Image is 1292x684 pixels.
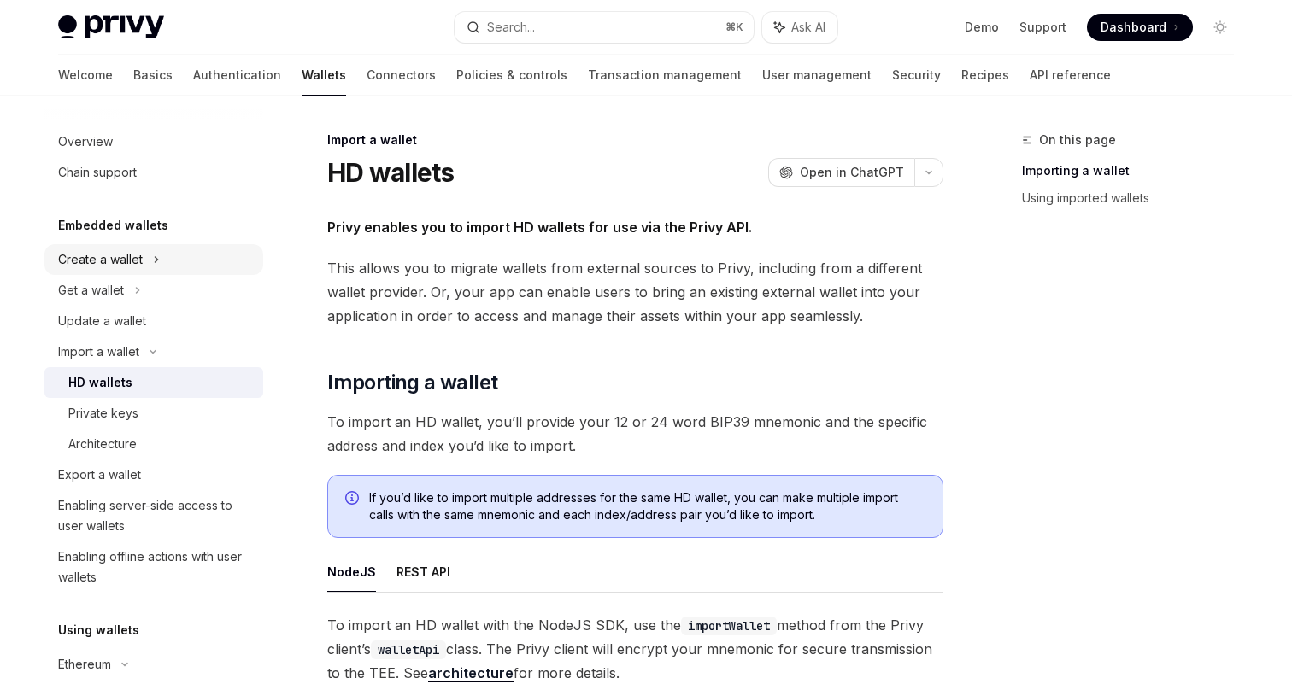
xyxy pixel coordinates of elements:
h5: Embedded wallets [58,215,168,236]
a: Support [1019,19,1066,36]
a: Demo [965,19,999,36]
a: API reference [1030,55,1111,96]
button: REST API [396,552,450,592]
a: Transaction management [588,55,742,96]
a: Export a wallet [44,459,263,490]
span: Dashboard [1101,19,1166,36]
div: Import a wallet [327,132,943,149]
div: Private keys [68,403,138,424]
h1: HD wallets [327,157,455,188]
a: HD wallets [44,367,263,398]
span: To import an HD wallet, you’ll provide your 12 or 24 word BIP39 mnemonic and the specific address... [327,410,943,458]
button: NodeJS [327,552,376,592]
div: Enabling offline actions with user wallets [58,547,253,588]
span: On this page [1039,130,1116,150]
div: Update a wallet [58,311,146,331]
a: Policies & controls [456,55,567,96]
div: Create a wallet [58,249,143,270]
div: Search... [487,17,535,38]
code: walletApi [371,640,446,659]
div: Import a wallet [58,342,139,362]
div: Ethereum [58,654,111,675]
a: Private keys [44,398,263,429]
span: ⌘ K [725,20,743,34]
button: Toggle dark mode [1207,14,1234,41]
a: Chain support [44,157,263,188]
button: Ask AI [762,12,837,43]
svg: Info [345,491,362,508]
a: Enabling offline actions with user wallets [44,541,263,593]
button: Open in ChatGPT [768,158,914,187]
div: HD wallets [68,372,132,393]
div: Get a wallet [58,280,124,301]
a: Overview [44,126,263,157]
code: importWallet [681,617,777,635]
a: Connectors [367,55,436,96]
a: Security [892,55,941,96]
span: Ask AI [791,19,825,36]
a: Dashboard [1087,14,1193,41]
span: This allows you to migrate wallets from external sources to Privy, including from a different wal... [327,256,943,328]
a: Update a wallet [44,306,263,336]
span: Open in ChatGPT [800,164,904,181]
div: Overview [58,132,113,152]
a: User management [762,55,872,96]
div: Enabling server-side access to user wallets [58,495,253,536]
strong: Privy enables you to import HD wallets for use via the Privy API. [327,219,752,236]
div: Export a wallet [58,465,141,485]
a: Enabling server-side access to user wallets [44,490,263,541]
h5: Using wallets [58,620,139,640]
img: light logo [58,15,164,39]
div: Chain support [58,162,137,183]
a: Welcome [58,55,113,96]
a: Importing a wallet [1022,157,1248,184]
button: Search...⌘K [455,12,754,43]
a: Basics [133,55,173,96]
div: Architecture [68,434,137,454]
a: Authentication [193,55,281,96]
a: Using imported wallets [1022,184,1248,212]
a: Wallets [302,55,346,96]
span: If you’d like to import multiple addresses for the same HD wallet, you can make multiple import c... [369,489,925,523]
a: Architecture [44,429,263,459]
span: Importing a wallet [327,369,497,396]
a: architecture [428,664,514,682]
a: Recipes [961,55,1009,96]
